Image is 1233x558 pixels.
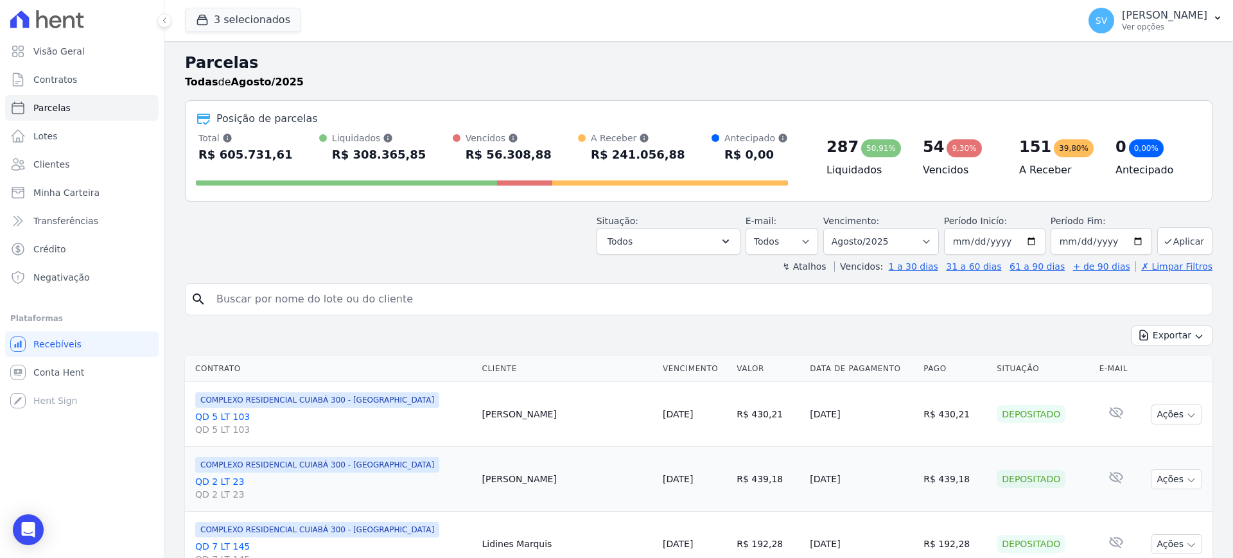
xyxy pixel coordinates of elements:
[1019,137,1051,157] div: 151
[477,356,658,382] th: Cliente
[1096,16,1107,25] span: SV
[33,271,90,284] span: Negativação
[5,67,159,92] a: Contratos
[663,409,693,419] a: [DATE]
[5,236,159,262] a: Crédito
[33,186,100,199] span: Minha Carteira
[918,382,992,447] td: R$ 430,21
[724,132,788,144] div: Antecipado
[731,356,805,382] th: Valor
[997,535,1065,553] div: Depositado
[209,286,1207,312] input: Buscar por nome do lote ou do cliente
[195,457,439,473] span: COMPLEXO RESIDENCIAL CUIABÁ 300 - [GEOGRAPHIC_DATA]
[923,162,999,178] h4: Vencidos
[195,410,472,436] a: QD 5 LT 103QD 5 LT 103
[947,139,981,157] div: 9,30%
[1122,9,1207,22] p: [PERSON_NAME]
[944,216,1007,226] label: Período Inicío:
[782,261,826,272] label: ↯ Atalhos
[466,132,552,144] div: Vencidos
[1151,469,1202,489] button: Ações
[608,234,633,249] span: Todos
[33,101,71,114] span: Parcelas
[1078,3,1233,39] button: SV [PERSON_NAME] Ver opções
[198,144,293,165] div: R$ 605.731,61
[191,292,206,307] i: search
[332,144,426,165] div: R$ 308.365,85
[195,488,472,501] span: QD 2 LT 23
[5,180,159,205] a: Minha Carteira
[185,8,301,32] button: 3 selecionados
[466,144,552,165] div: R$ 56.308,88
[5,152,159,177] a: Clientes
[477,382,658,447] td: [PERSON_NAME]
[731,447,805,512] td: R$ 439,18
[1051,214,1152,228] label: Período Fim:
[823,216,879,226] label: Vencimento:
[1115,137,1126,157] div: 0
[5,360,159,385] a: Conta Hent
[918,356,992,382] th: Pago
[185,356,477,382] th: Contrato
[1122,22,1207,32] p: Ver opções
[1073,261,1130,272] a: + de 90 dias
[724,144,788,165] div: R$ 0,00
[1151,534,1202,554] button: Ações
[805,447,918,512] td: [DATE]
[477,447,658,512] td: [PERSON_NAME]
[5,39,159,64] a: Visão Geral
[946,261,1001,272] a: 31 a 60 dias
[33,338,82,351] span: Recebíveis
[1115,162,1191,178] h4: Antecipado
[746,216,777,226] label: E-mail:
[5,95,159,121] a: Parcelas
[5,331,159,357] a: Recebíveis
[591,144,685,165] div: R$ 241.056,88
[185,76,218,88] strong: Todas
[1157,227,1212,255] button: Aplicar
[826,137,859,157] div: 287
[216,111,318,126] div: Posição de parcelas
[992,356,1094,382] th: Situação
[826,162,902,178] h4: Liquidados
[1135,261,1212,272] a: ✗ Limpar Filtros
[33,214,98,227] span: Transferências
[1010,261,1065,272] a: 61 a 90 dias
[5,208,159,234] a: Transferências
[597,228,740,255] button: Todos
[1019,162,1095,178] h4: A Receber
[663,539,693,549] a: [DATE]
[597,216,638,226] label: Situação:
[591,132,685,144] div: A Receber
[33,73,77,86] span: Contratos
[13,514,44,545] div: Open Intercom Messenger
[231,76,304,88] strong: Agosto/2025
[185,51,1212,74] h2: Parcelas
[805,382,918,447] td: [DATE]
[1132,326,1212,345] button: Exportar
[918,447,992,512] td: R$ 439,18
[997,405,1065,423] div: Depositado
[1054,139,1094,157] div: 39,80%
[997,470,1065,488] div: Depositado
[1129,139,1164,157] div: 0,00%
[195,392,439,408] span: COMPLEXO RESIDENCIAL CUIABÁ 300 - [GEOGRAPHIC_DATA]
[805,356,918,382] th: Data de Pagamento
[663,474,693,484] a: [DATE]
[658,356,731,382] th: Vencimento
[198,132,293,144] div: Total
[33,130,58,143] span: Lotes
[5,123,159,149] a: Lotes
[923,137,944,157] div: 54
[33,243,66,256] span: Crédito
[195,423,472,436] span: QD 5 LT 103
[195,475,472,501] a: QD 2 LT 23QD 2 LT 23
[195,522,439,537] span: COMPLEXO RESIDENCIAL CUIABÁ 300 - [GEOGRAPHIC_DATA]
[185,74,304,90] p: de
[332,132,426,144] div: Liquidados
[5,265,159,290] a: Negativação
[1094,356,1138,382] th: E-mail
[33,158,69,171] span: Clientes
[834,261,883,272] label: Vencidos:
[33,45,85,58] span: Visão Geral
